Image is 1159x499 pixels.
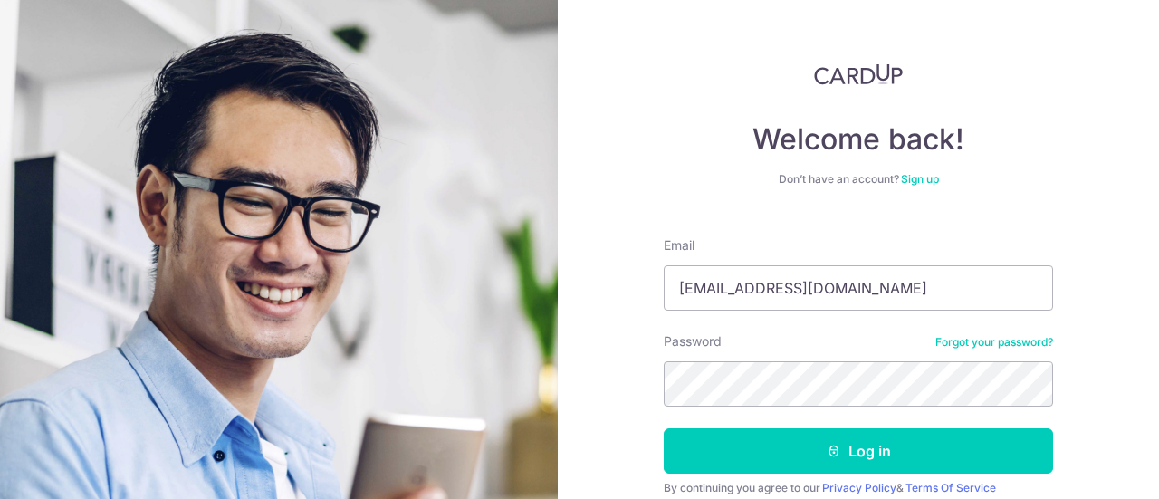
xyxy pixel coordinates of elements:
button: Log in [664,428,1053,474]
a: Terms Of Service [905,481,996,494]
a: Sign up [901,172,939,186]
a: Privacy Policy [822,481,896,494]
div: By continuing you agree to our & [664,481,1053,495]
a: Forgot your password? [935,335,1053,350]
div: Don’t have an account? [664,172,1053,187]
input: Enter your Email [664,265,1053,311]
label: Email [664,236,694,254]
img: CardUp Logo [814,63,903,85]
label: Password [664,332,722,350]
h4: Welcome back! [664,121,1053,158]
